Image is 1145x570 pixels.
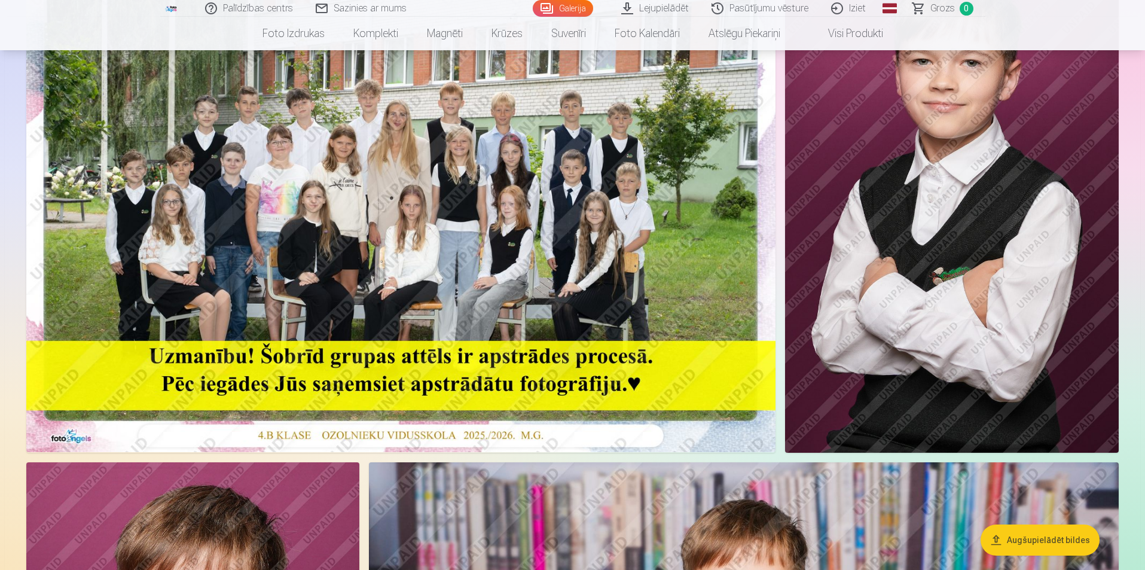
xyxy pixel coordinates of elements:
a: Suvenīri [537,17,600,50]
span: Grozs [930,1,955,16]
a: Atslēgu piekariņi [694,17,795,50]
a: Visi produkti [795,17,897,50]
a: Foto kalendāri [600,17,694,50]
span: 0 [960,2,973,16]
a: Foto izdrukas [248,17,339,50]
button: Augšupielādēt bildes [981,525,1100,556]
img: /fa1 [165,5,178,12]
a: Magnēti [413,17,477,50]
a: Krūzes [477,17,537,50]
a: Komplekti [339,17,413,50]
